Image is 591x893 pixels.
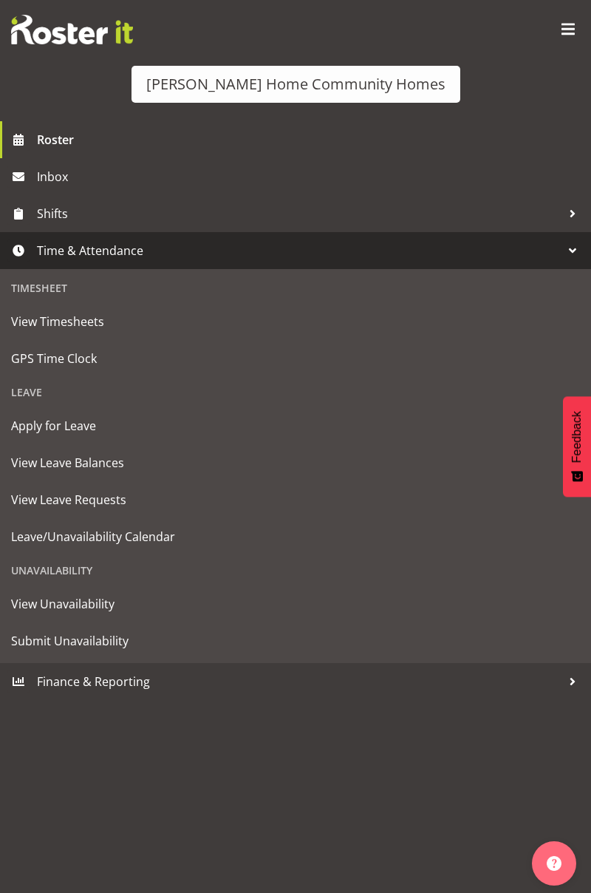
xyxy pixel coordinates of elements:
[11,310,580,333] span: View Timesheets
[37,240,561,262] span: Time & Attendance
[547,856,561,871] img: help-xxl-2.png
[563,396,591,497] button: Feedback - Show survey
[11,489,580,511] span: View Leave Requests
[11,630,580,652] span: Submit Unavailability
[37,670,561,693] span: Finance & Reporting
[37,166,584,188] span: Inbox
[11,526,580,548] span: Leave/Unavailability Calendar
[4,273,587,303] div: Timesheet
[4,303,587,340] a: View Timesheets
[37,129,584,151] span: Roster
[11,347,580,370] span: GPS Time Clock
[4,340,587,377] a: GPS Time Clock
[4,377,587,407] div: Leave
[4,585,587,622] a: View Unavailability
[11,593,580,615] span: View Unavailability
[4,407,587,444] a: Apply for Leave
[4,622,587,659] a: Submit Unavailability
[37,203,561,225] span: Shifts
[11,15,133,44] img: Rosterit website logo
[570,411,584,463] span: Feedback
[4,555,587,585] div: Unavailability
[4,518,587,555] a: Leave/Unavailability Calendar
[11,415,580,437] span: Apply for Leave
[4,481,587,518] a: View Leave Requests
[11,452,580,474] span: View Leave Balances
[4,444,587,481] a: View Leave Balances
[146,73,445,95] div: [PERSON_NAME] Home Community Homes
